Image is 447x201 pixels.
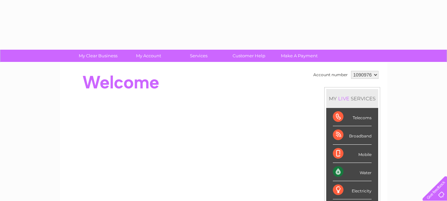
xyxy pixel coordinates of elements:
[272,50,327,62] a: Make A Payment
[333,163,372,181] div: Water
[333,145,372,163] div: Mobile
[333,108,372,126] div: Telecoms
[333,181,372,199] div: Electricity
[326,89,378,108] div: MY SERVICES
[222,50,276,62] a: Customer Help
[312,69,349,80] td: Account number
[171,50,226,62] a: Services
[71,50,125,62] a: My Clear Business
[121,50,176,62] a: My Account
[333,126,372,144] div: Broadband
[337,95,351,102] div: LIVE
